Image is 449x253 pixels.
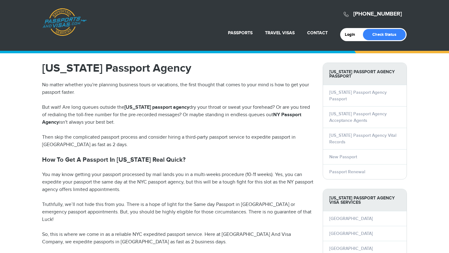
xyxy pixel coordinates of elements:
p: No matter whether you're planning business tours or vacations, the first thought that comes to yo... [42,81,313,96]
a: New Passport [329,154,357,160]
p: So, this is where we come in as a reliable NYC expedited passport service. Here at [GEOGRAPHIC_DA... [42,231,313,246]
a: [PHONE_NUMBER] [353,11,402,17]
h1: [US_STATE] Passport Agency [42,63,313,74]
strong: NY Passport Agency [42,112,301,125]
a: [GEOGRAPHIC_DATA] [329,246,373,251]
a: Passports [228,30,253,36]
a: Login [345,32,360,37]
a: Check Status [363,29,406,40]
a: [US_STATE] Passport Agency Passport [329,90,387,102]
a: Passports & [DOMAIN_NAME] [42,8,87,36]
strong: [US_STATE] Passport Agency Passport [323,63,407,85]
strong: [US_STATE] Passport Agency Visa Services [323,189,407,211]
a: Passport Renewal [329,169,365,174]
p: Then skip the complicated passport process and consider hiring a third-party passport service to ... [42,134,313,149]
a: [GEOGRAPHIC_DATA] [329,216,373,221]
p: Truthfully, we’ll not hide this from you. There is a hope of light for the Same day Passport in [... [42,201,313,223]
strong: [US_STATE] passport agency [124,104,189,110]
a: [US_STATE] Passport Agency Vital Records [329,133,396,145]
a: Contact [307,30,328,36]
a: [GEOGRAPHIC_DATA] [329,231,373,236]
strong: How To Get A Passport In [US_STATE] Real Quick? [42,156,186,164]
a: [US_STATE] Passport Agency Acceptance Agents [329,111,387,123]
p: You may know getting your passport processed by mail lands you in a multi-weeks procedure (10-11 ... [42,171,313,193]
p: But wait! Are long queues outside the dry your throat or sweat your forehead? Or are you tired of... [42,104,313,126]
a: Travel Visas [265,30,295,36]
